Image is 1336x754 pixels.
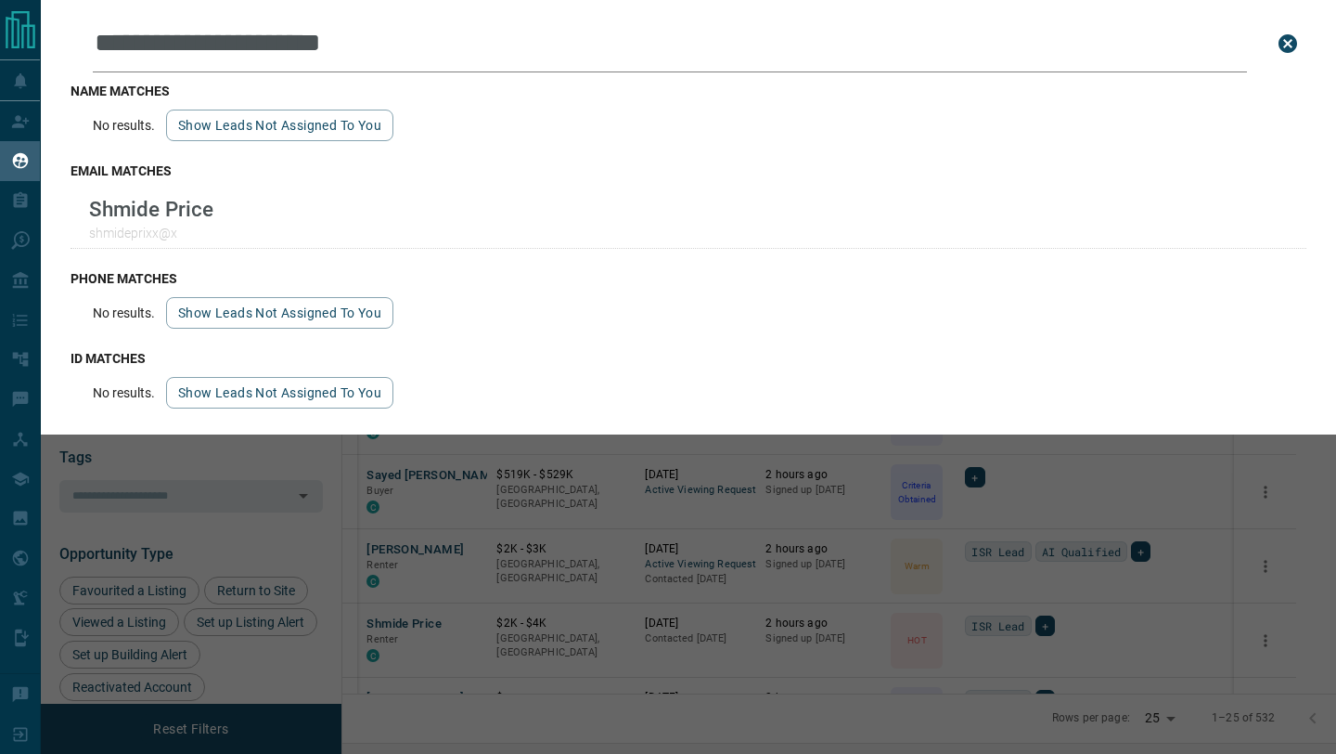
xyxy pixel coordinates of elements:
[71,271,1306,286] h3: phone matches
[71,351,1306,366] h3: id matches
[166,110,393,141] button: show leads not assigned to you
[71,84,1306,98] h3: name matches
[93,385,155,400] p: No results.
[71,163,1306,178] h3: email matches
[166,377,393,409] button: show leads not assigned to you
[89,197,213,221] p: Shmide Price
[1269,25,1306,62] button: close search bar
[166,297,393,329] button: show leads not assigned to you
[93,118,155,133] p: No results.
[93,305,155,320] p: No results.
[89,226,213,240] p: shmideprixx@x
